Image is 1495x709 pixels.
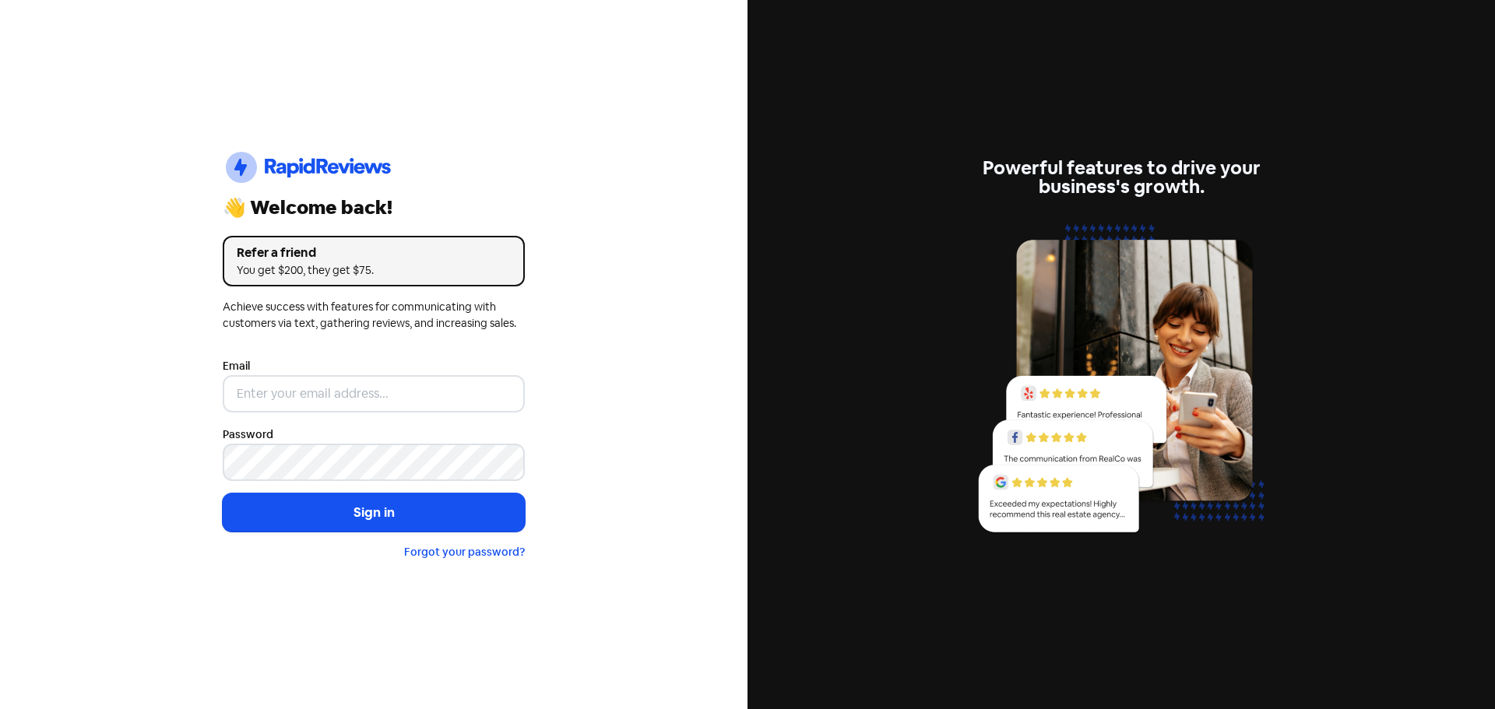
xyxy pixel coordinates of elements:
[970,159,1272,196] div: Powerful features to drive your business's growth.
[223,493,525,532] button: Sign in
[223,198,525,217] div: 👋 Welcome back!
[223,375,525,412] input: Enter your email address...
[223,358,250,374] label: Email
[237,244,511,262] div: Refer a friend
[404,545,525,559] a: Forgot your password?
[223,426,273,443] label: Password
[223,299,525,332] div: Achieve success with features for communicating with customers via text, gathering reviews, and i...
[970,215,1272,550] img: reviews
[237,262,511,279] div: You get $200, they get $75.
